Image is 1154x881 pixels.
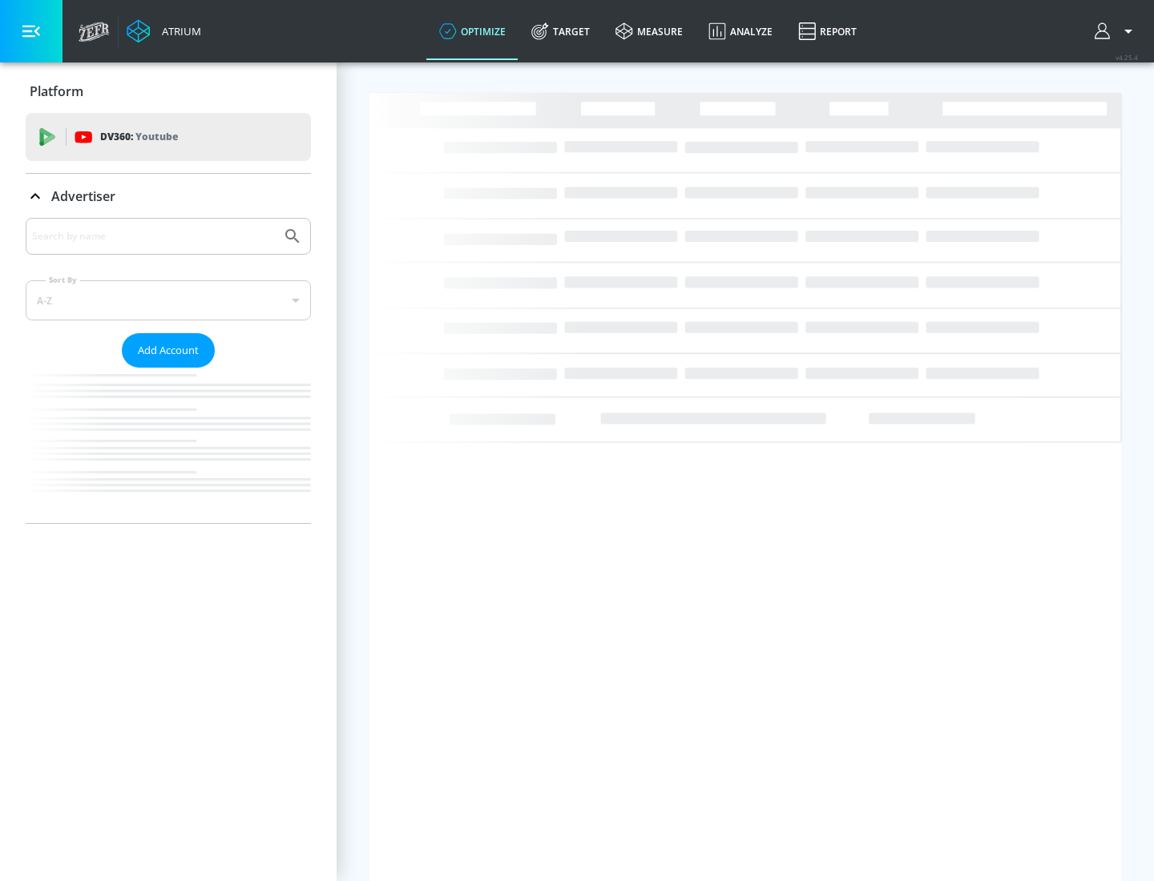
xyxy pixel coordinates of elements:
span: Add Account [138,341,199,360]
a: Atrium [127,19,201,43]
a: Target [518,2,603,60]
a: measure [603,2,696,60]
div: A-Z [26,280,311,320]
label: Sort By [46,275,80,285]
input: Search by name [32,226,275,247]
nav: list of Advertiser [26,368,311,523]
div: Advertiser [26,218,311,523]
div: Platform [26,69,311,114]
p: Advertiser [51,187,115,205]
span: v 4.25.4 [1116,53,1138,62]
p: Youtube [135,128,178,145]
a: Report [785,2,870,60]
a: optimize [426,2,518,60]
p: Platform [30,82,83,100]
div: DV360: Youtube [26,113,311,161]
p: DV360: [100,128,178,146]
a: Analyze [696,2,785,60]
div: Advertiser [26,174,311,219]
button: Add Account [122,333,215,368]
div: Atrium [155,24,201,38]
